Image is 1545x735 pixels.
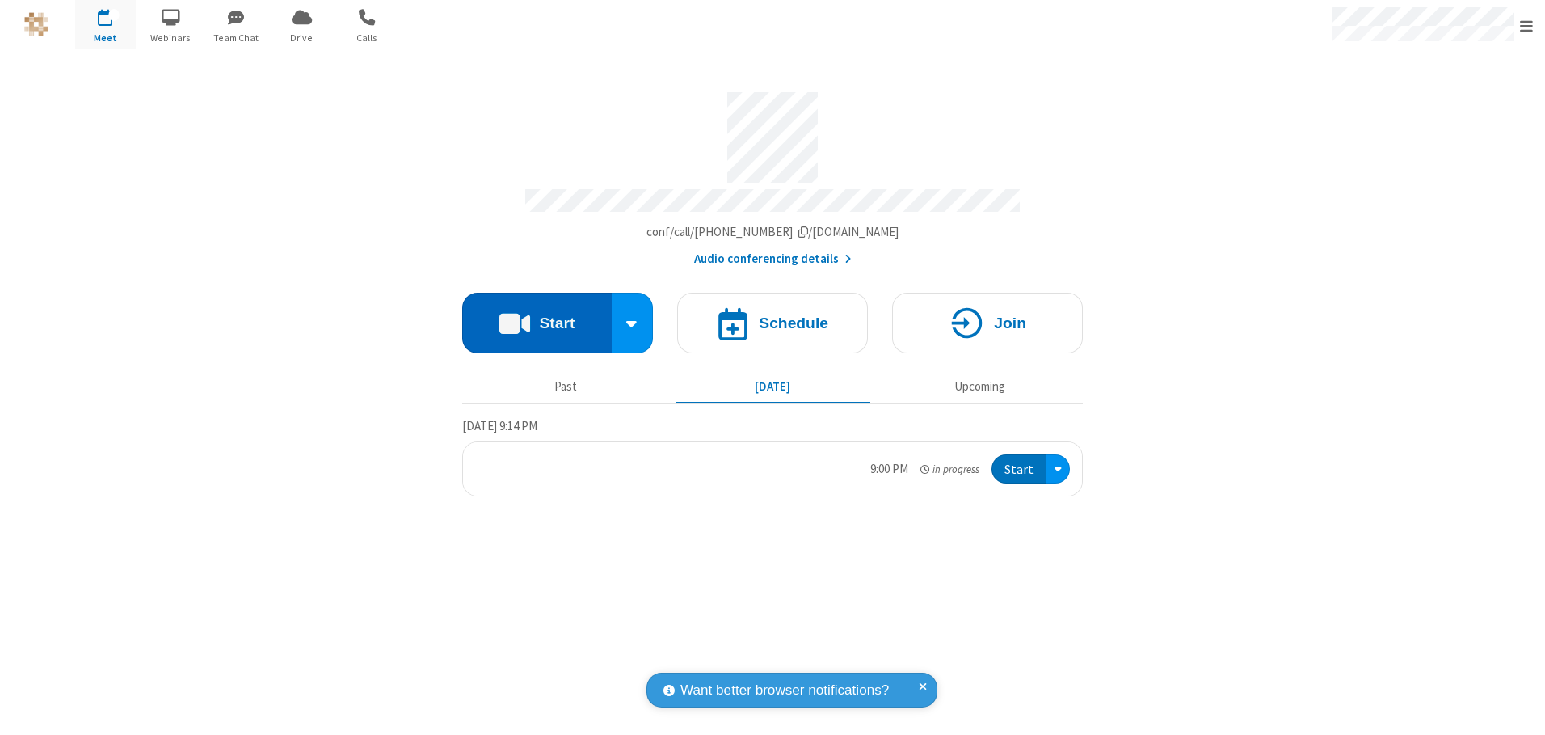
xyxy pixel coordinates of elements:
[75,31,136,45] span: Meet
[1046,454,1070,484] div: Open menu
[677,293,868,353] button: Schedule
[676,371,870,402] button: [DATE]
[646,223,899,242] button: Copy my meeting room linkCopy my meeting room link
[462,293,612,353] button: Start
[994,315,1026,331] h4: Join
[272,31,332,45] span: Drive
[539,315,575,331] h4: Start
[646,224,899,239] span: Copy my meeting room link
[462,418,537,433] span: [DATE] 9:14 PM
[469,371,663,402] button: Past
[759,315,828,331] h4: Schedule
[892,293,1083,353] button: Join
[882,371,1077,402] button: Upcoming
[206,31,267,45] span: Team Chat
[694,250,852,268] button: Audio conferencing details
[109,9,120,21] div: 1
[870,460,908,479] div: 9:00 PM
[337,31,398,45] span: Calls
[991,454,1046,484] button: Start
[612,293,654,353] div: Start conference options
[24,12,48,36] img: QA Selenium DO NOT DELETE OR CHANGE
[680,680,889,701] span: Want better browser notifications?
[462,80,1083,268] section: Account details
[141,31,201,45] span: Webinars
[462,416,1083,497] section: Today's Meetings
[920,462,979,477] em: in progress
